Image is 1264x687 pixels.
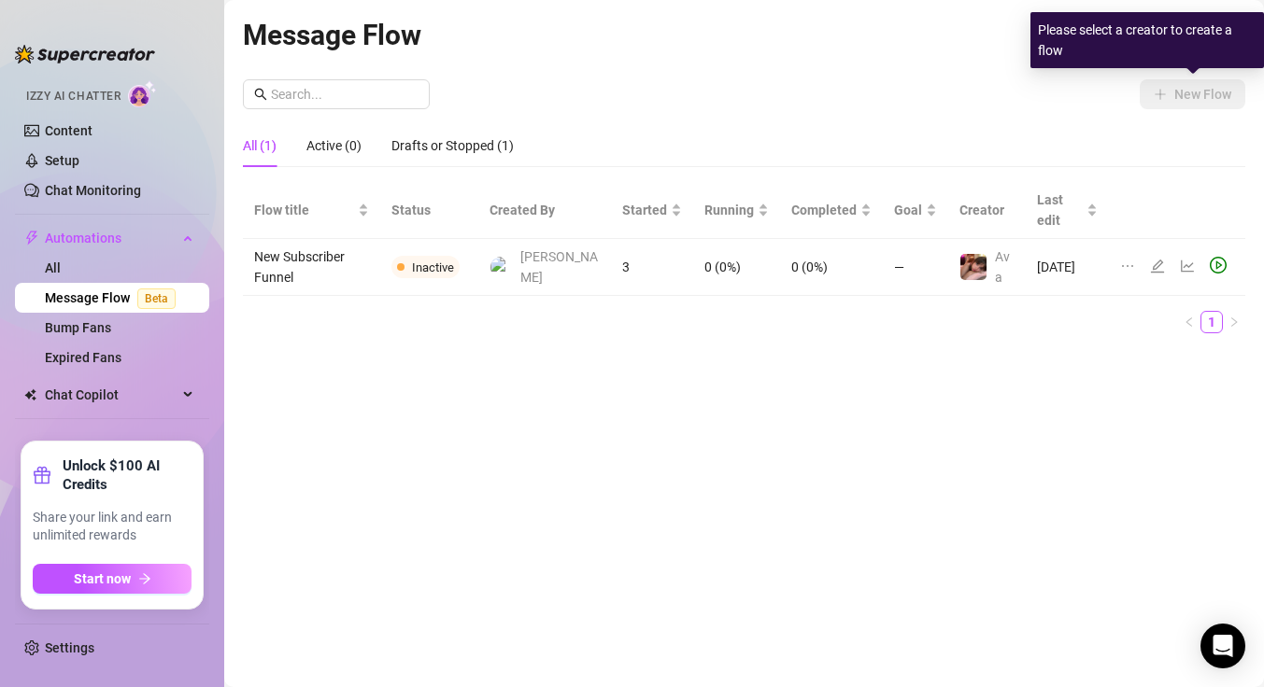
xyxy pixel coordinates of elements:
[254,200,354,220] span: Flow title
[1223,311,1245,333] button: right
[26,88,121,105] span: Izzy AI Chatter
[1200,311,1223,333] li: 1
[45,350,121,365] a: Expired Fans
[45,123,92,138] a: Content
[780,182,883,239] th: Completed
[1178,311,1200,333] button: left
[15,45,155,63] img: logo-BBDzfeDw.svg
[478,182,611,239] th: Created By
[520,246,600,287] span: [PERSON_NAME]
[1026,239,1109,296] td: [DATE]
[45,380,178,410] span: Chat Copilot
[33,509,192,545] span: Share your link and earn unlimited rewards
[894,200,922,220] span: Goal
[611,239,693,296] td: 3
[45,640,94,655] a: Settings
[1140,79,1245,109] button: New Flow
[1120,259,1135,273] span: ellipsis
[243,182,380,239] th: Flow title
[391,135,514,156] div: Drafts or Stopped (1)
[780,239,883,296] td: 0 (0%)
[33,466,51,484] span: gift
[693,182,780,239] th: Running
[1150,259,1165,273] span: edit
[1180,259,1195,273] span: line-chart
[883,239,948,296] td: —
[1184,316,1195,328] span: left
[380,182,478,239] th: Status
[960,254,987,280] img: Ava
[254,88,267,101] span: search
[33,564,192,594] button: Start nowarrow-right
[995,249,1010,285] span: Ava
[1228,316,1240,328] span: right
[948,182,1026,239] th: Creator
[74,571,131,586] span: Start now
[45,223,178,253] span: Automations
[243,239,380,296] td: New Subscriber Funnel
[45,290,183,305] a: Message FlowBeta
[412,260,454,274] span: Inactive
[128,80,157,107] img: AI Chatter
[1210,257,1227,273] span: play-circle
[1030,12,1264,68] div: Please select a creator to create a flow
[243,13,421,57] article: Message Flow
[271,84,419,105] input: Search...
[490,257,512,278] img: Ava Willow
[622,200,667,220] span: Started
[1201,312,1222,332] a: 1
[1178,311,1200,333] li: Previous Page
[45,153,79,168] a: Setup
[1026,182,1109,239] th: Last edit
[243,135,277,156] div: All (1)
[306,135,362,156] div: Active (0)
[24,231,39,245] span: thunderbolt
[791,200,857,220] span: Completed
[45,183,141,198] a: Chat Monitoring
[693,239,780,296] td: 0 (0%)
[883,182,948,239] th: Goal
[63,456,192,494] strong: Unlock $100 AI Credits
[1223,311,1245,333] li: Next Page
[137,288,176,309] span: Beta
[1037,189,1083,231] span: Last edit
[1200,624,1245,668] div: Open Intercom Messenger
[138,572,151,585] span: arrow-right
[611,182,693,239] th: Started
[704,200,754,220] span: Running
[45,260,61,275] a: All
[45,320,111,335] a: Bump Fans
[24,388,36,401] img: Chat Copilot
